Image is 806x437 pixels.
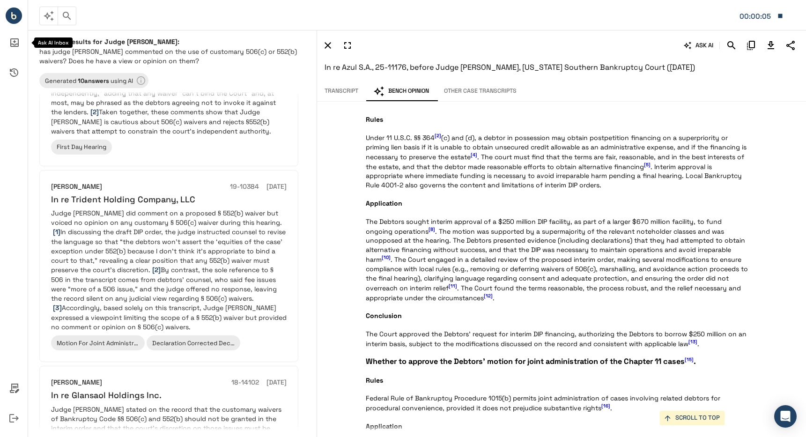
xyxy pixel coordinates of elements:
[51,194,287,205] h6: In re Trident Holding Company, LLC
[53,304,62,312] span: [3]
[51,208,287,332] p: Judge [PERSON_NAME] did comment on a proposed § 552(b) waiver but voiced no opinion on any custom...
[682,37,716,53] button: ASK AI
[436,81,524,101] button: Other Case Transcripts
[147,339,240,347] span: Declaration Corrected Declaration Of [PERSON_NAME], Iii Pursuant To Local Bankruptcy Rule 1007-2 ...
[231,378,259,388] h6: 18-14102
[51,335,145,350] div: Motion For Joint Administration/debtors Motion For Entry Of Order (i) Directing Joint Administrat...
[39,73,148,88] div: Learn more about your results
[39,37,305,46] h6: Showing results for Judge [PERSON_NAME]:
[659,411,725,425] button: SCROLL TO TOP
[774,405,797,428] div: Open Intercom Messenger
[51,182,102,192] h6: [PERSON_NAME]
[484,293,493,299] span: [12]
[366,311,750,320] span: Conclusion
[317,81,366,101] button: Transcript
[366,115,750,124] span: Rules
[51,143,112,151] span: First Day Hearing
[435,133,441,139] span: [2]
[735,6,788,26] button: Matter: 107868.0001
[152,266,161,274] span: [2]
[724,37,739,53] button: Search
[34,37,73,48] div: Ask AI Inbox
[429,226,435,232] span: [8]
[366,356,750,367] span: Whether to approve the Debtors’ motion for joint administration of the Chapter 11 cases .
[763,37,779,53] button: Download Transcript
[230,182,259,192] h6: 19-10384
[78,77,109,85] b: 10 answer s
[644,162,651,168] span: [5]
[53,228,60,236] span: [1]
[51,378,102,388] h6: [PERSON_NAME]
[39,77,139,85] span: Generated using AI
[51,140,112,155] div: First Day Hearing
[39,47,305,66] p: has judge [PERSON_NAME] commented on the use of customary 506(c) or 552(b) waivers? Does he have ...
[449,283,457,289] span: [11]
[366,422,750,431] span: Application
[685,356,694,362] span: [15]
[90,108,99,116] span: [2]
[366,81,436,101] button: Bench Opinion
[325,62,695,72] span: In re Azul S.A., 25-11176, before Judge [PERSON_NAME], [US_STATE] Southern Bankruptcy Court ([DATE])
[382,254,391,260] span: [10]
[366,376,750,385] span: Rules
[783,37,799,53] button: Share Transcript
[471,152,477,158] span: [4]
[366,199,750,208] span: Application
[688,339,697,345] span: [13]
[266,378,287,388] h6: [DATE]
[743,37,759,53] button: Copy Citation
[51,339,145,347] span: Motion For Joint Administration/debtors Motion For Entry Of Order (i) Directing Joint Administrat...
[266,182,287,192] h6: [DATE]
[739,10,772,22] div: Matter: 107868.0001
[601,403,610,409] span: [16]
[51,390,287,400] h6: In re Glansaol Holdings Inc.
[147,335,240,350] div: Declaration Corrected Declaration Of David F. Smith, Iii Pursuant To Local Bankruptcy Rule 1007-2...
